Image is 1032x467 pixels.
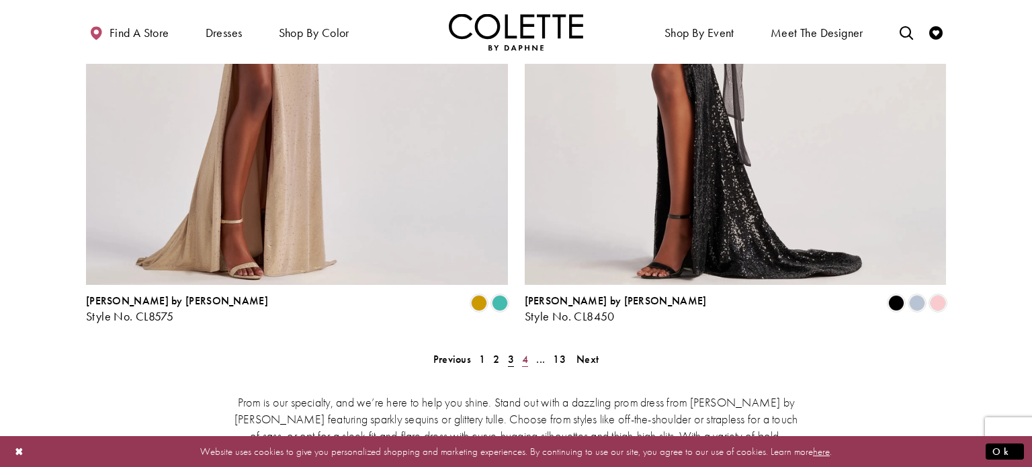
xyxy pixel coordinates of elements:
[8,439,31,463] button: Close Dialog
[532,349,549,369] a: ...
[275,13,353,50] span: Shop by color
[504,349,518,369] span: Current page
[86,294,268,308] span: [PERSON_NAME] by [PERSON_NAME]
[549,349,570,369] a: 13
[661,13,738,50] span: Shop By Event
[888,295,904,311] i: Black
[572,349,603,369] a: Next Page
[97,442,935,460] p: Website uses cookies to give you personalized shopping and marketing experiences. By continuing t...
[522,352,528,366] span: 4
[475,349,489,369] a: 1
[909,295,925,311] i: Ice Blue
[553,352,566,366] span: 13
[771,26,863,40] span: Meet the designer
[110,26,169,40] span: Find a store
[429,349,475,369] a: Prev Page
[813,444,830,458] a: here
[508,352,514,366] span: 3
[518,349,532,369] a: 4
[525,308,615,324] span: Style No. CL8450
[926,13,946,50] a: Check Wishlist
[525,295,707,323] div: Colette by Daphne Style No. CL8450
[86,295,268,323] div: Colette by Daphne Style No. CL8575
[767,13,867,50] a: Meet the designer
[86,13,172,50] a: Find a store
[576,352,599,366] span: Next
[433,352,471,366] span: Previous
[492,295,508,311] i: Turquoise
[279,26,349,40] span: Shop by color
[525,294,707,308] span: [PERSON_NAME] by [PERSON_NAME]
[86,308,173,324] span: Style No. CL8575
[202,13,246,50] span: Dresses
[986,443,1024,460] button: Submit Dialog
[930,295,946,311] i: Ice Pink
[896,13,916,50] a: Toggle search
[489,349,503,369] a: 2
[449,13,583,50] a: Visit Home Page
[536,352,545,366] span: ...
[206,26,243,40] span: Dresses
[493,352,499,366] span: 2
[449,13,583,50] img: Colette by Daphne
[471,295,487,311] i: Gold
[479,352,485,366] span: 1
[664,26,734,40] span: Shop By Event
